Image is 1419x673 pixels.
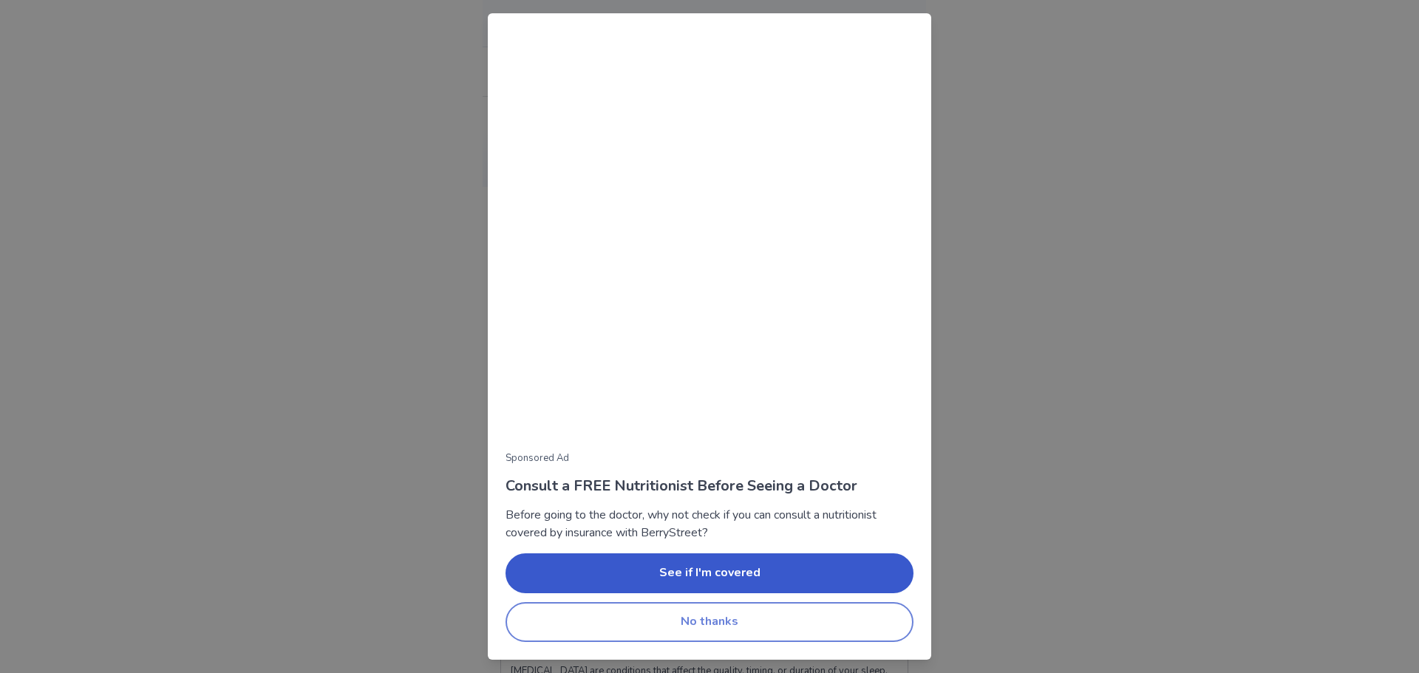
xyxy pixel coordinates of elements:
button: See if I'm covered [506,553,913,593]
p: Before going to the doctor, why not check if you can consult a nutritionist covered by insurance ... [506,506,913,542]
img: Woman consulting with nutritionist on phone [506,31,913,440]
p: Consult a FREE Nutritionist Before Seeing a Doctor [506,475,913,497]
button: No thanks [506,602,913,642]
p: Sponsored Ad [506,451,913,466]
